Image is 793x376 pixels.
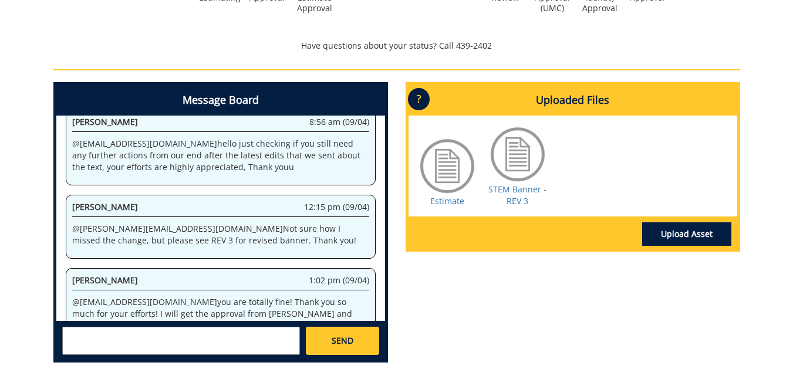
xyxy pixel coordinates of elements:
[56,85,385,116] h4: Message Board
[72,275,138,286] span: [PERSON_NAME]
[430,195,464,206] a: Estimate
[304,201,369,213] span: 12:15 pm (09/04)
[488,184,546,206] a: STEM Banner - REV 3
[62,327,300,355] textarea: messageToSend
[332,335,353,347] span: SEND
[72,138,369,173] p: @ [EMAIL_ADDRESS][DOMAIN_NAME] hello just checking if you still need any further actions from our...
[72,223,369,246] p: @ [PERSON_NAME][EMAIL_ADDRESS][DOMAIN_NAME] Not sure how I missed the change, but please see REV ...
[72,296,369,331] p: @ [EMAIL_ADDRESS][DOMAIN_NAME] you are totally fine! Thank you so much for your efforts! I will g...
[409,85,737,116] h4: Uploaded Files
[408,88,430,110] p: ?
[309,275,369,286] span: 1:02 pm (09/04)
[72,201,138,212] span: [PERSON_NAME]
[306,327,379,355] a: SEND
[309,116,369,128] span: 8:56 am (09/04)
[72,116,138,127] span: [PERSON_NAME]
[53,40,740,52] p: Have questions about your status? Call 439-2402
[642,222,731,246] a: Upload Asset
